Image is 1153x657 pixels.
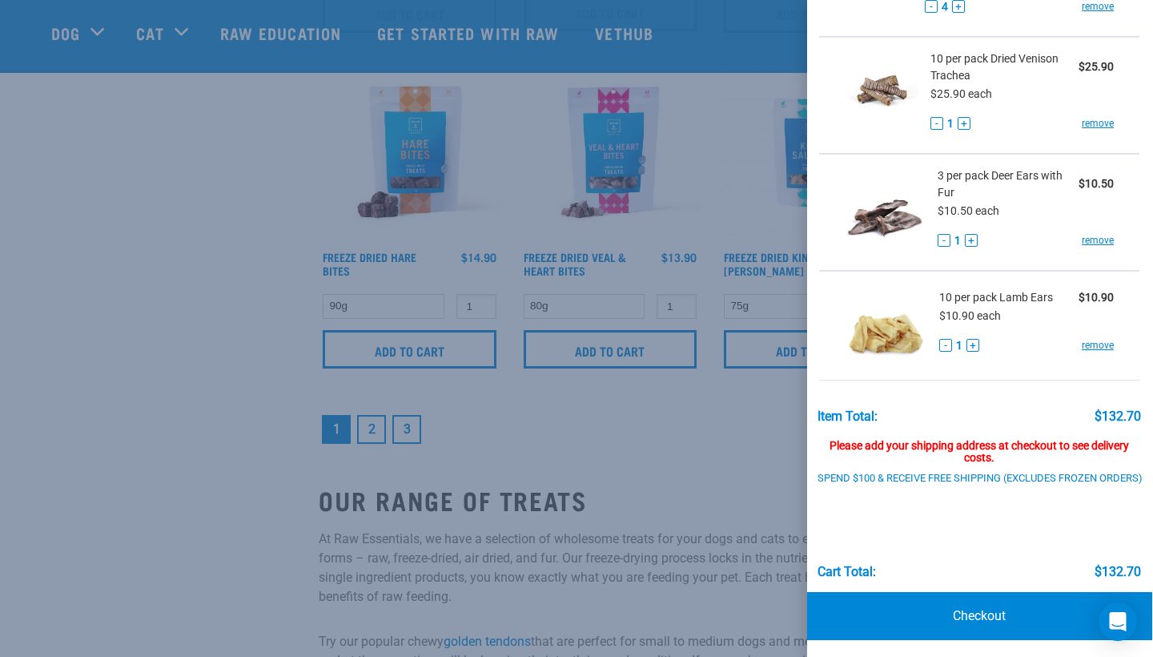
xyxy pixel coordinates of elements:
a: Checkout [806,592,1152,640]
div: $132.70 [1095,409,1141,424]
strong: $10.90 [1079,291,1114,304]
a: remove [1082,338,1114,353]
div: Cart total: [818,565,876,579]
strong: $25.90 [1079,60,1114,73]
div: $132.70 [1095,565,1141,579]
a: remove [1082,233,1114,248]
span: $10.90 each [939,309,1001,322]
span: 3 per pack Deer Ears with Fur [938,167,1079,201]
img: Lamb Ears [845,284,927,367]
button: - [930,117,943,130]
button: - [939,339,952,352]
div: Please add your shipping address at checkout to see delivery costs. [818,424,1142,466]
button: - [938,234,950,247]
a: remove [1082,116,1114,131]
img: Deer Ears with Fur [845,167,926,250]
span: $25.90 each [930,87,992,100]
div: Open Intercom Messenger [1099,603,1137,641]
button: + [965,234,978,247]
span: 10 per pack Lamb Ears [939,289,1053,306]
div: Item Total: [818,409,878,424]
span: $10.50 each [938,204,999,217]
span: 1 [954,232,961,249]
button: + [966,339,979,352]
span: 1 [956,337,962,354]
img: Dried Venison Trachea [845,50,918,133]
button: + [958,117,970,130]
span: 1 [947,115,954,132]
span: 10 per pack Dried Venison Trachea [930,50,1079,84]
strong: $10.50 [1079,177,1114,190]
